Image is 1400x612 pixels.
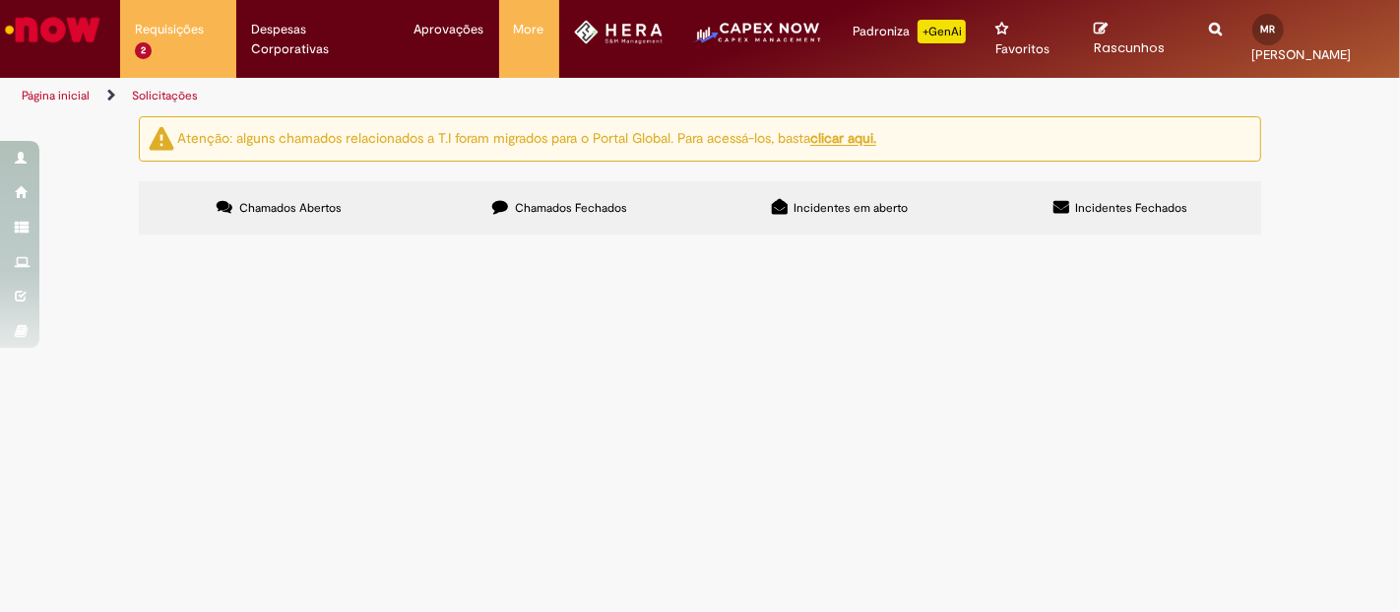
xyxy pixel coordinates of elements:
a: Página inicial [22,88,90,103]
span: Rascunhos [1094,38,1165,57]
span: Incidentes em aberto [795,200,909,216]
a: clicar aqui. [810,130,876,148]
img: CapexLogo5.png [692,20,823,59]
span: 2 [135,42,152,59]
img: HeraLogo.png [574,20,664,44]
span: Chamados Fechados [515,200,627,216]
span: Chamados Abertos [239,200,342,216]
a: Rascunhos [1094,21,1179,57]
span: Requisições [135,20,204,39]
a: Solicitações [132,88,198,103]
img: ServiceNow [2,10,103,49]
span: Incidentes Fechados [1076,200,1188,216]
span: MR [1260,23,1275,35]
span: Favoritos [995,39,1050,59]
span: Despesas Corporativas [251,20,385,59]
div: Padroniza [853,20,966,43]
span: [PERSON_NAME] [1252,46,1352,63]
ul: Trilhas de página [15,78,919,114]
span: More [514,20,544,39]
p: +GenAi [918,20,966,43]
ng-bind-html: Atenção: alguns chamados relacionados a T.I foram migrados para o Portal Global. Para acessá-los,... [177,130,876,148]
span: Aprovações [414,20,484,39]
